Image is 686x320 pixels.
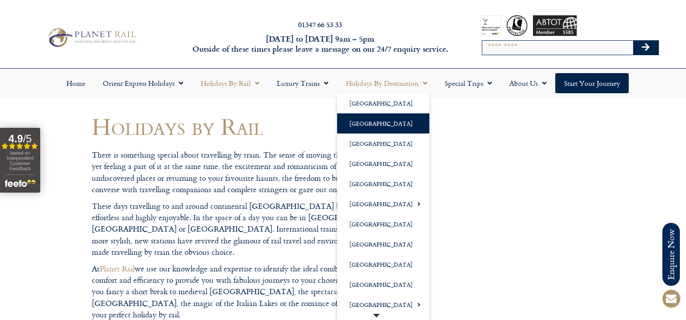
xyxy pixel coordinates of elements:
[337,134,429,154] a: [GEOGRAPHIC_DATA]
[337,194,429,214] a: [GEOGRAPHIC_DATA]
[337,295,429,315] a: [GEOGRAPHIC_DATA]
[298,19,342,29] a: 01347 66 53 33
[4,73,682,93] nav: Menu
[337,73,436,93] a: Holidays by Destination
[337,113,429,134] a: [GEOGRAPHIC_DATA]
[58,73,94,93] a: Home
[337,274,429,295] a: [GEOGRAPHIC_DATA]
[94,73,192,93] a: Orient Express Holidays
[337,234,429,254] a: [GEOGRAPHIC_DATA]
[337,214,429,234] a: [GEOGRAPHIC_DATA]
[268,73,337,93] a: Luxury Trains
[192,73,268,93] a: Holidays by Rail
[45,26,139,49] img: Planet Rail Train Holidays Logo
[555,73,629,93] a: Start your Journey
[185,34,455,54] h6: [DATE] to [DATE] 9am – 5pm Outside of these times please leave a message on our 24/7 enquiry serv...
[337,154,429,174] a: [GEOGRAPHIC_DATA]
[436,73,501,93] a: Special Trips
[501,73,555,93] a: About Us
[337,254,429,274] a: [GEOGRAPHIC_DATA]
[633,41,658,55] button: Search
[337,93,429,113] a: [GEOGRAPHIC_DATA]
[337,174,429,194] a: [GEOGRAPHIC_DATA]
